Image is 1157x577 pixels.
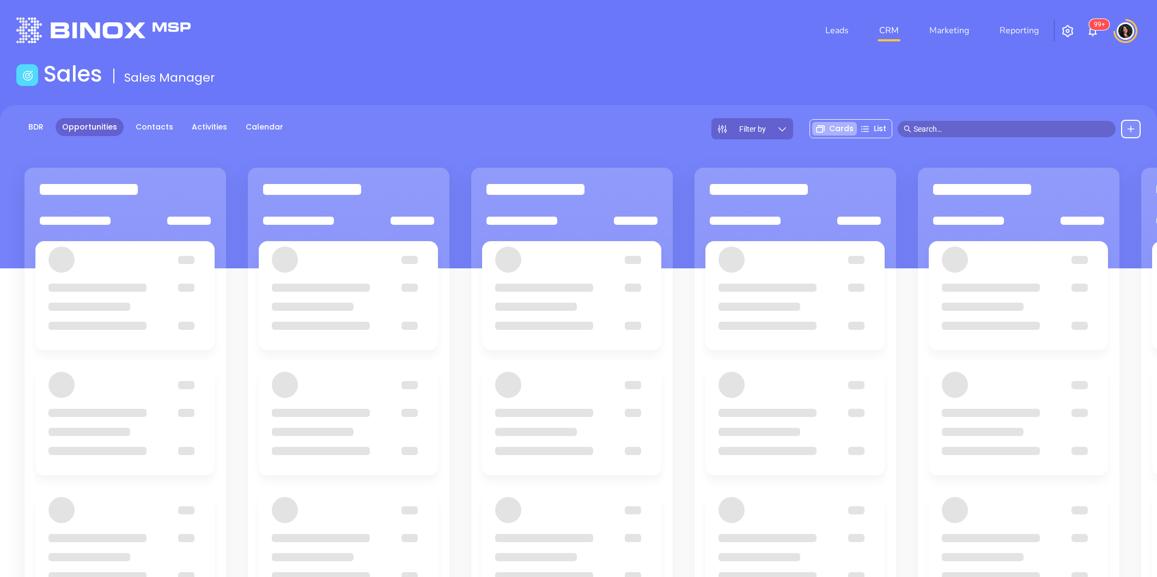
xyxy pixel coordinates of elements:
a: Opportunities [56,118,124,136]
span: Cards [829,123,854,134]
h1: Sales [44,61,102,87]
img: logo [16,17,191,43]
a: Reporting [995,20,1043,41]
sup: 100 [1089,19,1110,30]
span: List [874,123,886,134]
a: Marketing [925,20,973,41]
input: Search… [914,123,1110,135]
span: Filter by [739,125,766,133]
a: Activities [185,118,234,136]
a: Calendar [239,118,290,136]
a: BDR [22,118,50,136]
a: CRM [875,20,903,41]
img: iconNotification [1086,24,1099,38]
img: user [1117,22,1134,40]
a: Contacts [129,118,180,136]
span: search [904,125,911,133]
span: Sales Manager [124,69,215,86]
a: Leads [821,20,853,41]
img: iconSetting [1061,24,1074,38]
